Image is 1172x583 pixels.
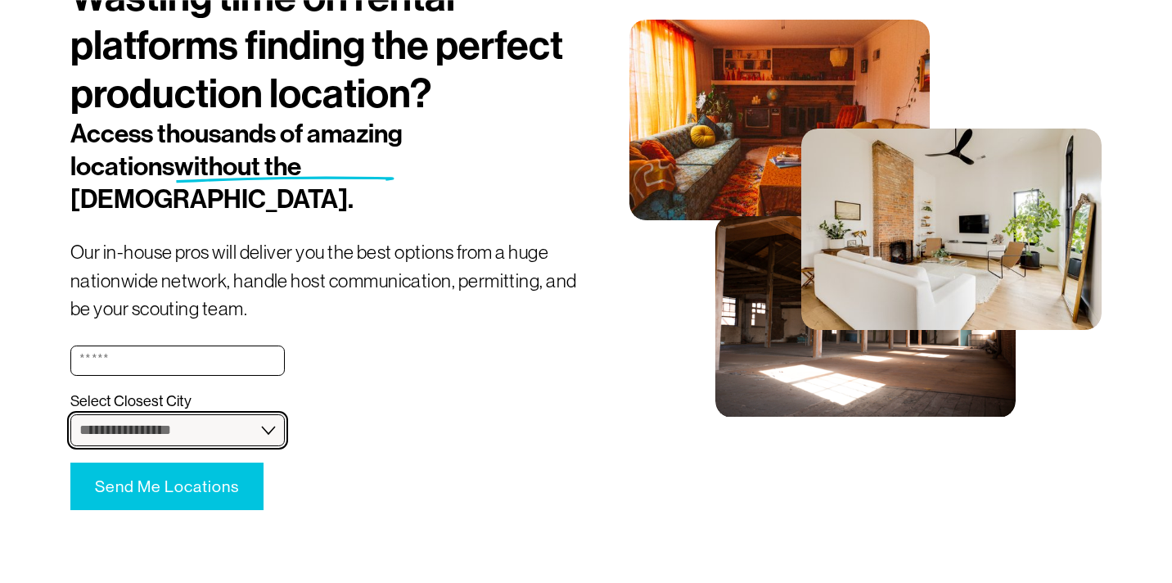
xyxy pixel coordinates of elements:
[70,414,286,446] select: Select Closest City
[70,238,586,323] p: Our in-house pros will deliver you the best options from a huge nationwide network, handle host c...
[70,118,500,216] h2: Access thousands of amazing locations
[70,151,354,215] span: without the [DEMOGRAPHIC_DATA].
[70,463,264,510] button: Send Me LocationsSend Me Locations
[70,392,192,411] span: Select Closest City
[95,477,239,495] span: Send Me Locations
